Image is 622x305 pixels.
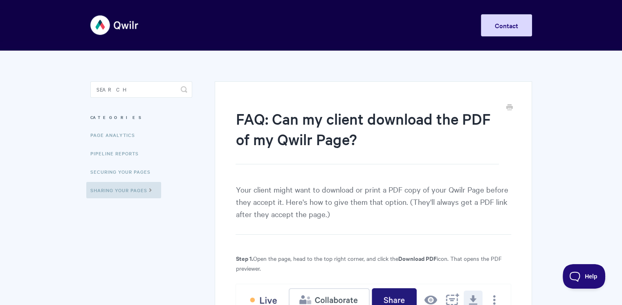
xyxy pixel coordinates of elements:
[481,14,532,36] a: Contact
[236,253,511,273] p: Open the page, head to the top right corner, and click the icon. That opens the PDF previewer.
[236,254,253,262] strong: Step 1.
[236,108,498,164] h1: FAQ: Can my client download the PDF of my Qwilr Page?
[90,164,157,180] a: Securing Your Pages
[90,145,145,161] a: Pipeline reports
[563,264,606,289] iframe: Toggle Customer Support
[236,183,511,235] p: Your client might want to download or print a PDF copy of your Qwilr Page before they accept it. ...
[506,103,513,112] a: Print this Article
[90,81,192,98] input: Search
[90,110,192,125] h3: Categories
[90,127,141,143] a: Page Analytics
[90,10,139,40] img: Qwilr Help Center
[86,182,161,198] a: Sharing Your Pages
[398,254,436,262] strong: Download PDF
